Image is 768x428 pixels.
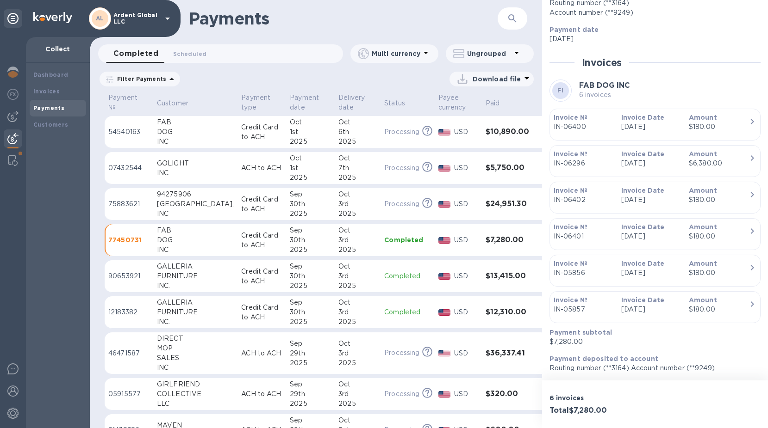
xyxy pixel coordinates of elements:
[621,223,665,231] b: Invoice Date
[689,150,717,158] b: Amount
[290,137,331,147] div: 2025
[554,122,614,132] p: IN-06400
[454,307,478,317] p: USD
[372,49,420,58] p: Multi currency
[486,349,530,358] h3: $36,337.41
[621,305,681,314] p: [DATE]
[290,298,331,307] div: Sep
[157,307,234,317] div: FURNITURE
[290,349,331,358] div: 29th
[241,231,282,250] p: Credit Card to ACH
[438,273,451,280] img: USD
[549,255,761,287] button: Invoice №IN-05856Invoice Date[DATE]Amount$180.00
[173,49,206,59] span: Scheduled
[549,182,761,214] button: Invoice №IN-06402Invoice Date[DATE]Amount$180.00
[338,262,377,271] div: Oct
[621,195,681,205] p: [DATE]
[338,245,377,255] div: 2025
[549,406,651,415] h3: Total $7,280.00
[108,271,150,281] p: 90653921
[108,127,150,137] p: 54540163
[157,271,234,281] div: FURNITURE
[384,389,419,399] p: Processing
[338,416,377,425] div: Oct
[582,57,622,68] h2: Invoices
[157,399,234,409] div: LLC
[549,145,761,177] button: Invoice №IN-06296Invoice Date[DATE]Amount$6,380.00
[554,150,587,158] b: Invoice №
[384,98,417,108] span: Status
[338,127,377,137] div: 6th
[384,348,419,358] p: Processing
[157,98,200,108] span: Customer
[621,232,681,241] p: [DATE]
[338,298,377,307] div: Oct
[189,9,498,28] h1: Payments
[621,159,681,168] p: [DATE]
[689,268,749,278] div: $180.00
[338,379,377,389] div: Oct
[384,98,405,108] p: Status
[7,89,19,100] img: Foreign exchange
[338,349,377,358] div: 3rd
[621,260,665,267] b: Invoice Date
[290,317,331,327] div: 2025
[689,260,717,267] b: Amount
[338,137,377,147] div: 2025
[467,49,511,58] p: Ungrouped
[338,271,377,281] div: 3rd
[554,268,614,278] p: IN-05856
[384,199,419,209] p: Processing
[108,93,150,112] span: Payment №
[157,334,234,343] div: DIRECT
[338,209,377,219] div: 2025
[549,109,761,141] button: Invoice №IN-06400Invoice Date[DATE]Amount$180.00
[438,309,451,316] img: USD
[384,271,431,281] p: Completed
[454,349,478,358] p: USD
[554,114,587,121] b: Invoice №
[338,163,377,173] div: 7th
[157,199,234,209] div: [GEOGRAPHIC_DATA],
[290,173,331,183] div: 2025
[290,399,331,409] div: 2025
[549,393,651,403] p: 6 invoices
[438,129,451,135] img: USD
[290,93,331,112] span: Payment date
[486,98,500,108] p: Paid
[438,391,451,397] img: USD
[454,235,478,245] p: USD
[157,379,234,389] div: GIRLFRIEND
[157,190,234,199] div: 94275906
[549,363,753,373] p: Routing number (**3164) Account number (**9249)
[241,389,282,399] p: ACH to ACH
[241,349,282,358] p: ACH to ACH
[338,281,377,291] div: 2025
[338,399,377,409] div: 2025
[108,235,150,245] p: 77450731
[290,127,331,137] div: 1st
[454,199,478,209] p: USD
[157,117,234,127] div: FAB
[486,272,530,281] h3: $13,415.00
[290,262,331,271] div: Sep
[157,226,234,235] div: FAB
[290,358,331,368] div: 2025
[438,93,478,112] span: Payee currency
[157,98,188,108] p: Customer
[338,235,377,245] div: 3rd
[108,199,150,209] p: 75883621
[438,165,451,171] img: USD
[438,93,466,112] p: Payee currency
[689,232,749,241] div: $180.00
[454,127,478,137] p: USD
[290,389,331,399] div: 29th
[486,390,530,398] h3: $320.00
[157,159,234,168] div: GOLIGHT
[113,47,158,60] span: Completed
[108,163,150,173] p: 07432544
[384,235,431,245] p: Completed
[621,296,665,304] b: Invoice Date
[554,260,587,267] b: Invoice №
[108,349,150,358] p: 46471587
